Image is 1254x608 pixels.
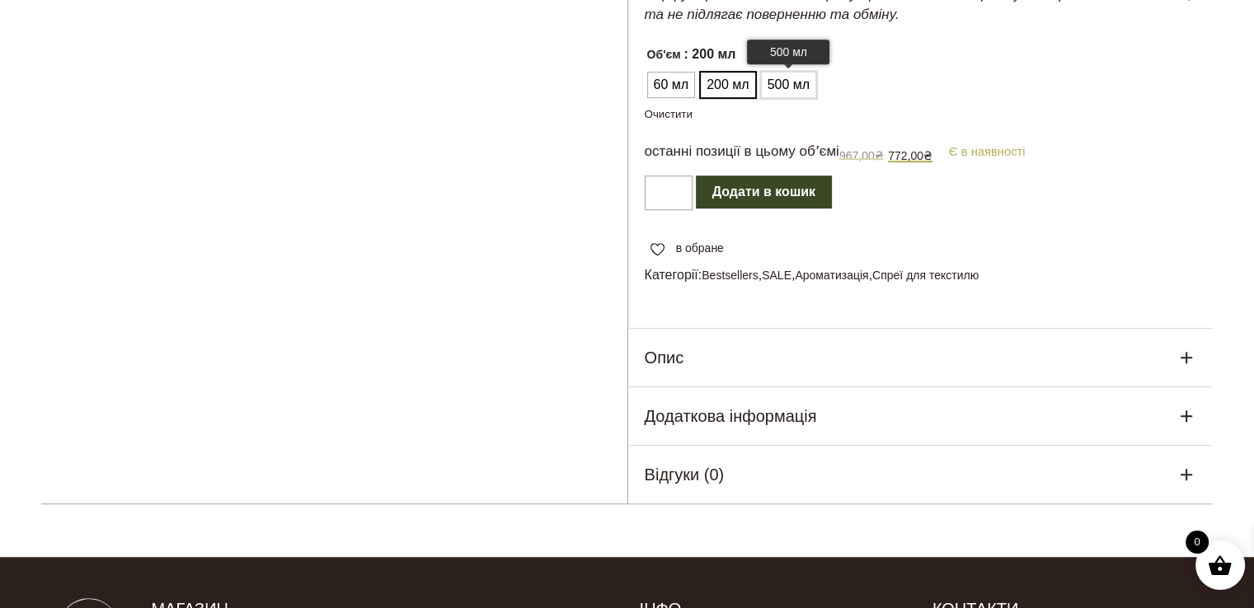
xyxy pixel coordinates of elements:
a: SALE [762,269,791,282]
li: 200 мл [701,72,754,97]
span: Категорії: , , , [645,265,1197,285]
img: unfavourite.svg [650,243,665,256]
h5: Додаткова інформація [645,404,817,428]
span: ₴ [923,149,932,162]
label: Об'єм [647,41,681,68]
a: Bestsellers [702,269,758,282]
bdi: 967,00 [839,149,884,162]
a: Ароматизація [795,269,868,282]
span: : 200 мл [683,41,735,68]
ul: Об'єм [645,69,1041,101]
p: останні позиції в цьому обʼємі [645,142,839,161]
button: Додати в кошик [696,175,832,208]
a: Спреї для текстилю [872,269,979,282]
bdi: 772,00 [888,149,932,162]
span: ₴ [875,149,884,162]
li: 60 мл [648,72,695,97]
a: Очистити [645,108,693,120]
input: Кількість товару [645,175,693,210]
span: 500 мл [763,72,814,98]
span: 200 мл [702,72,753,98]
h5: Відгуки (0) [645,462,725,487]
h5: Опис [645,345,684,370]
span: в обране [676,240,724,257]
a: в обране [645,240,730,257]
p: Є в наявності [932,142,1041,162]
li: 500 мл [762,72,815,97]
span: 60 мл [650,72,693,98]
span: 0 [1186,531,1209,554]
